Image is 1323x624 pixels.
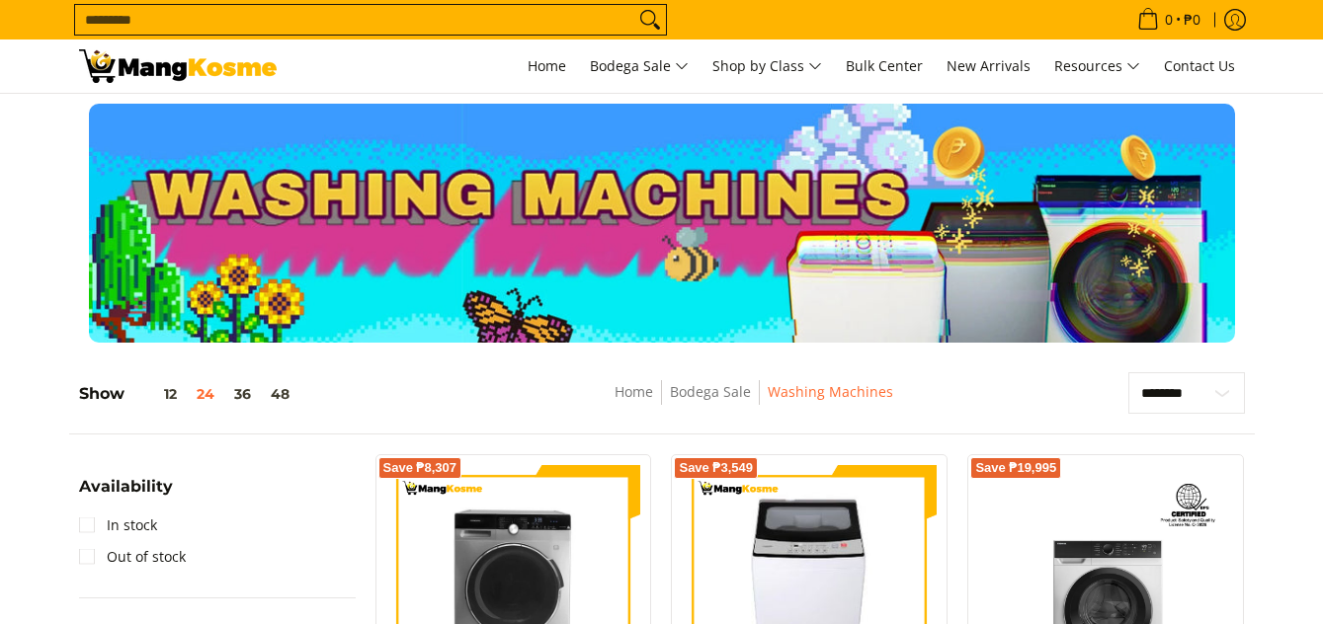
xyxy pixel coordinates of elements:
a: Out of stock [79,541,186,573]
span: Bulk Center [846,56,923,75]
span: • [1131,9,1206,31]
span: Save ₱8,307 [383,462,457,474]
button: 24 [187,386,224,402]
span: Home [528,56,566,75]
button: 12 [124,386,187,402]
a: Resources [1044,39,1150,93]
nav: Main Menu [296,39,1245,93]
a: In stock [79,509,157,541]
a: Washing Machines [768,382,893,401]
button: 36 [224,386,261,402]
span: Bodega Sale [590,54,689,79]
span: Save ₱19,995 [975,462,1056,474]
a: Home [518,39,576,93]
span: Shop by Class [712,54,822,79]
span: Resources [1054,54,1140,79]
a: New Arrivals [937,39,1040,93]
a: Home [615,382,653,401]
span: New Arrivals [947,56,1031,75]
h5: Show [79,384,299,404]
span: Contact Us [1164,56,1235,75]
a: Bodega Sale [580,39,699,93]
summary: Open [79,479,173,509]
a: Bulk Center [836,39,933,93]
a: Bodega Sale [670,382,751,401]
span: ₱0 [1181,13,1203,27]
span: Availability [79,479,173,495]
a: Shop by Class [703,39,832,93]
button: Search [634,5,666,35]
img: Washing Machines l Mang Kosme: Home Appliances Warehouse Sale Partner [79,49,277,83]
a: Contact Us [1154,39,1245,93]
span: Save ₱3,549 [679,462,753,474]
nav: Breadcrumbs [470,380,1036,425]
span: 0 [1162,13,1176,27]
button: 48 [261,386,299,402]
